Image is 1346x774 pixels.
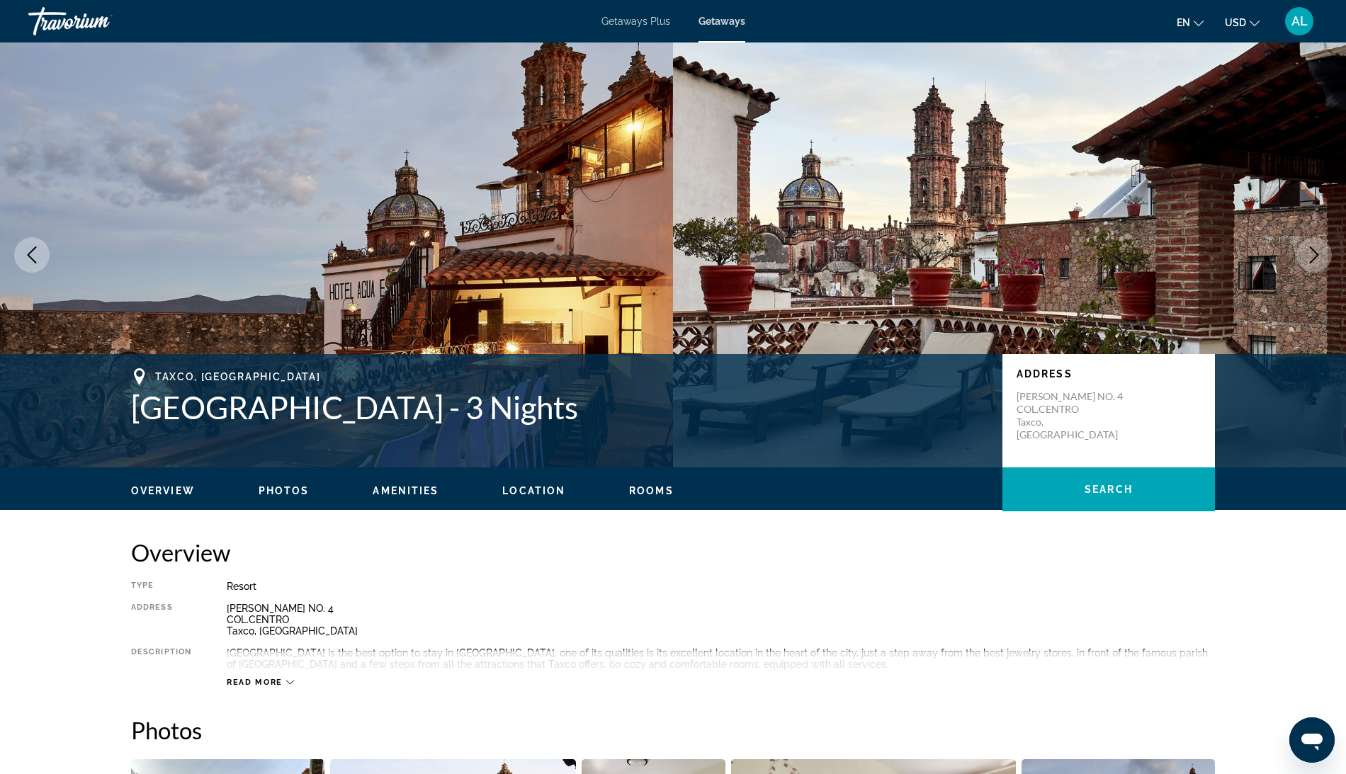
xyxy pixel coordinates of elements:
span: Photos [259,485,310,496]
span: Search [1085,484,1133,495]
button: Rooms [629,484,674,497]
div: Description [131,647,191,670]
a: Getaways Plus [601,16,670,27]
button: Read more [227,677,294,688]
iframe: Button to launch messaging window [1289,717,1335,763]
p: Address [1017,368,1201,380]
button: Overview [131,484,195,497]
h2: Overview [131,538,1215,567]
h2: Photos [131,716,1215,744]
button: Previous image [14,237,50,273]
span: en [1177,17,1190,28]
div: [GEOGRAPHIC_DATA] is the best option to stay in [GEOGRAPHIC_DATA], one of its qualities is its ex... [227,647,1215,670]
button: Search [1002,467,1215,511]
span: Rooms [629,485,674,496]
h1: [GEOGRAPHIC_DATA] - 3 Nights [131,389,988,426]
button: Next image [1296,237,1332,273]
p: [PERSON_NAME] NO. 4 COL.CENTRO Taxco, [GEOGRAPHIC_DATA] [1017,390,1130,441]
button: Change language [1177,12,1204,33]
button: User Menu [1281,6,1318,36]
span: AL [1291,14,1308,28]
span: Amenities [373,485,439,496]
div: Address [131,603,191,637]
span: Location [502,485,565,496]
button: Location [502,484,565,497]
button: Amenities [373,484,439,497]
button: Photos [259,484,310,497]
span: Overview [131,485,195,496]
div: [PERSON_NAME] NO. 4 COL.CENTRO Taxco, [GEOGRAPHIC_DATA] [227,603,1215,637]
button: Change currency [1225,12,1260,33]
span: Taxco, [GEOGRAPHIC_DATA] [155,371,320,382]
div: Resort [227,581,1215,592]
a: Getaways [699,16,745,27]
a: Travorium [28,3,170,40]
span: USD [1225,17,1246,28]
div: Type [131,581,191,592]
span: Read more [227,678,283,687]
